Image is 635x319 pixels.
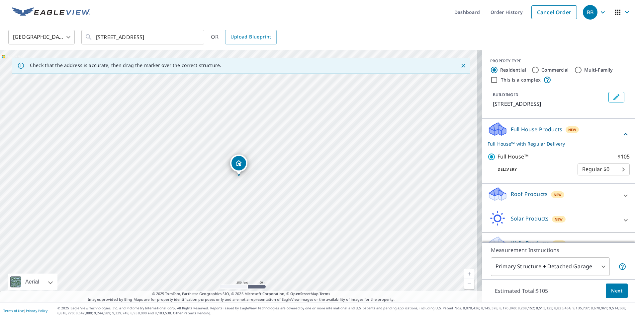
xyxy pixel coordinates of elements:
p: Estimated Total: $105 [490,284,553,298]
div: Walls ProductsNew [488,235,630,254]
button: Close [459,61,468,70]
p: Measurement Instructions [491,246,626,254]
p: | [3,309,47,313]
p: Full House™ with Regular Delivery [488,140,622,147]
span: Next [611,287,622,295]
div: [GEOGRAPHIC_DATA] [8,28,75,46]
p: Full House™ [498,153,528,161]
div: Solar ProductsNew [488,211,630,230]
span: New [555,217,563,222]
p: $105 [617,153,630,161]
span: Upload Blueprint [230,33,271,41]
input: Search by address or latitude-longitude [96,28,191,46]
p: Full House Products [511,125,562,133]
div: Aerial [23,274,41,290]
button: Edit building 1 [608,92,624,102]
label: This is a complex [501,77,541,83]
div: Roof ProductsNew [488,186,630,205]
div: Primary Structure + Detached Garage [491,257,610,276]
span: New [555,241,563,246]
div: Dropped pin, building 1, Residential property, 4060 W 400 S Lebanon, IN 46052 [230,155,247,175]
button: Next [606,284,628,298]
span: New [554,192,562,197]
span: Your report will include the primary structure and a detached garage if one exists. [618,263,626,271]
label: Commercial [541,67,569,73]
label: Multi-Family [584,67,613,73]
a: Terms [319,291,330,296]
a: Terms of Use [3,308,24,313]
p: Delivery [488,166,578,172]
span: New [568,127,577,132]
p: [STREET_ADDRESS] [493,100,606,108]
a: OpenStreetMap [290,291,318,296]
div: BB [583,5,597,20]
p: Check that the address is accurate, then drag the marker over the correct structure. [30,62,221,68]
p: Roof Products [511,190,548,198]
label: Residential [500,67,526,73]
div: Aerial [8,274,57,290]
a: Current Level 17, Zoom In [464,269,474,279]
div: OR [211,30,277,44]
p: © 2025 Eagle View Technologies, Inc. and Pictometry International Corp. All Rights Reserved. Repo... [57,306,632,316]
div: Full House ProductsNewFull House™ with Regular Delivery [488,121,630,147]
a: Privacy Policy [26,308,47,313]
p: BUILDING ID [493,92,518,97]
div: PROPERTY TYPE [490,58,627,64]
a: Cancel Order [531,5,577,19]
a: Upload Blueprint [225,30,276,44]
div: Regular $0 [578,160,630,179]
p: Solar Products [511,215,549,223]
a: Current Level 17, Zoom Out [464,279,474,289]
span: © 2025 TomTom, Earthstar Geographics SIO, © 2025 Microsoft Corporation, © [152,291,330,297]
p: Walls Products [511,239,549,247]
img: EV Logo [12,7,90,17]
